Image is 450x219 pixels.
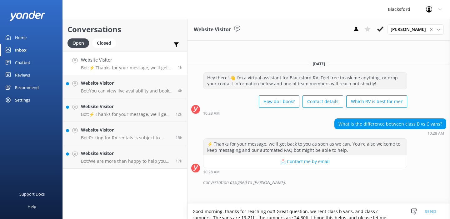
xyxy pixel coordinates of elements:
div: Help [27,200,36,213]
div: Settings [15,94,30,106]
h4: Website Visitor [81,103,171,110]
div: What is the difference between class B vs C vans? [335,119,446,129]
a: Website VisitorBot:You can view live availability and book your RV online by visiting [URL][DOMAI... [63,75,187,98]
strong: 10:28 AM [203,112,220,115]
span: Aug 23 2025 10:59pm (UTC -06:00) America/Chihuahua [176,112,182,117]
div: Reviews [15,69,30,81]
div: Closed [92,38,116,48]
button: 📩 Contact me by email [203,155,407,168]
p: Bot: You can view live availability and book your RV online by visiting [URL][DOMAIN_NAME]. You c... [81,88,173,94]
span: Aug 23 2025 07:30pm (UTC -06:00) America/Chihuahua [176,135,182,140]
span: Aug 23 2025 06:25pm (UTC -06:00) America/Chihuahua [176,158,182,164]
a: Closed [92,39,119,46]
h4: Website Visitor [81,57,173,63]
span: Aug 24 2025 10:28am (UTC -06:00) America/Chihuahua [178,65,182,70]
button: How do I book? [259,95,299,108]
div: Open [67,38,89,48]
span: [DATE] [309,61,329,67]
div: Chatbot [15,56,30,69]
div: Assign User [387,24,444,34]
div: ⚡ Thanks for your message, we'll get back to you as soon as we can. You're also welcome to keep m... [203,139,407,155]
p: Bot: ⚡ Thanks for your message, we'll get back to you as soon as we can. You're also welcome to k... [81,112,171,117]
h3: Website Visitor [194,26,231,34]
a: Website VisitorBot:⚡ Thanks for your message, we'll get back to you as soon as we can. You're als... [63,98,187,122]
a: Website VisitorBot:We are more than happy to help you choose which Rv is best for you! Take our "... [63,145,187,169]
strong: 10:28 AM [203,170,220,174]
button: Which RV is best for me? [346,95,407,108]
a: Open [67,39,92,46]
h4: Website Visitor [81,127,171,133]
span: [PERSON_NAME] [391,26,430,33]
h2: Conversations [67,23,182,35]
div: Hey there! 👋 I'm a virtual assistant for Blacksford RV. Feel free to ask me anything, or drop you... [203,72,407,89]
button: Contact details [302,95,343,108]
img: yonder-white-logo.png [9,11,45,21]
a: Website VisitorBot:Pricing for RV rentals is subject to location, RV type, and time of year, with... [63,122,187,145]
p: Bot: ⚡ Thanks for your message, we'll get back to you as soon as we can. You're also welcome to k... [81,65,173,71]
div: Aug 24 2025 10:28am (UTC -06:00) America/Chihuahua [203,111,407,115]
p: Bot: Pricing for RV rentals is subject to location, RV type, and time of year, with rates startin... [81,135,171,141]
p: Bot: We are more than happy to help you choose which Rv is best for you! Take our "Which RV is be... [81,158,171,164]
div: Support Docs [19,188,45,200]
div: Conversation assigned to [PERSON_NAME]. [203,177,446,188]
span: Aug 24 2025 07:25am (UTC -06:00) America/Chihuahua [178,88,182,93]
h4: Website Visitor [81,150,171,157]
a: Website VisitorBot:⚡ Thanks for your message, we'll get back to you as soon as we can. You're als... [63,52,187,75]
span: ✕ [430,27,433,32]
div: Inbox [15,44,27,56]
h4: Website Visitor [81,80,173,87]
div: Aug 24 2025 10:28am (UTC -06:00) America/Chihuahua [334,131,446,135]
div: Recommend [15,81,39,94]
div: Home [15,31,27,44]
div: Aug 24 2025 10:28am (UTC -06:00) America/Chihuahua [203,170,407,174]
div: 2025-08-24T17:28:20.444 [191,177,446,188]
strong: 10:28 AM [427,132,444,135]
